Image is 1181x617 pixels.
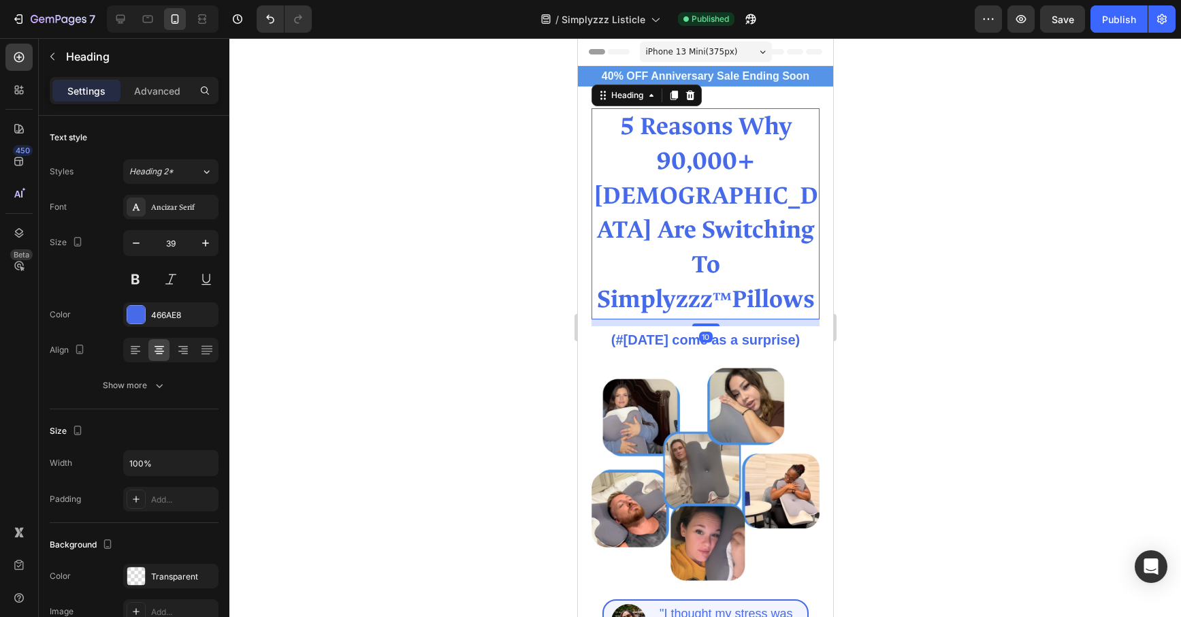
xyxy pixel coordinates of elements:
iframe: Design area [578,38,833,617]
span: Published [692,13,729,25]
button: Show more [50,373,219,398]
div: Add... [151,494,215,506]
p: 7 [89,11,95,27]
div: Transparent [151,571,215,583]
div: Ancizar Serif [151,202,215,214]
div: Size [50,422,86,441]
p: Settings [67,84,106,98]
button: 7 [5,5,101,33]
button: Heading 2* [123,159,219,184]
img: gempages_572716836894802816-fab85810-3642-4da6-ae0e-52f3067288b8.webp [33,566,68,601]
span: Save [1052,14,1074,25]
div: Beta [10,249,33,260]
div: Width [50,457,72,469]
div: Open Intercom Messenger [1135,550,1167,583]
div: Text style [50,131,87,144]
span: Simplyzzz Listicle [562,12,645,27]
div: 466AE8 [151,309,215,321]
button: Publish [1090,5,1148,33]
div: Show more [103,379,166,392]
p: Heading [66,48,213,65]
button: Save [1040,5,1085,33]
p: Advanced [134,84,180,98]
div: Styles [50,165,74,178]
div: Align [50,341,88,360]
div: Color [50,570,71,582]
div: Font [50,201,67,213]
div: Undo/Redo [257,5,312,33]
span: / [555,12,559,27]
div: Publish [1102,12,1136,27]
div: Background [50,536,116,554]
input: Auto [124,451,218,475]
div: Size [50,234,86,252]
span: Heading 2* [129,165,174,178]
div: Padding [50,493,81,505]
div: Color [50,308,71,321]
div: 450 [13,145,33,156]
